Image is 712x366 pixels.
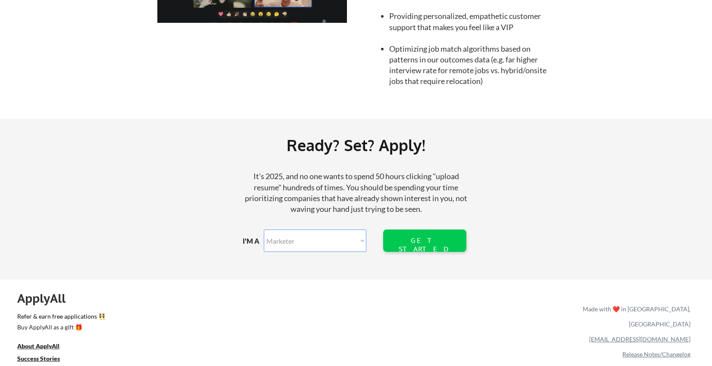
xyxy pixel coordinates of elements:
div: GET STARTED [397,236,452,253]
a: Success Stories [17,354,72,365]
a: About ApplyAll [17,341,72,352]
div: Ready? Set? Apply! [121,133,591,158]
div: ApplyAll [17,291,75,306]
div: I'M A [243,236,266,246]
li: Optimizing job match algorithms based on patterns in our outcomes data (e.g. far higher interview... [389,43,556,87]
a: Release Notes/Changelog [622,350,690,358]
div: Made with ❤️ in [GEOGRAPHIC_DATA], [GEOGRAPHIC_DATA] [579,301,690,332]
div: Buy ApplyAll as a gift 🎁 [17,324,103,330]
li: Providing personalized, empathetic customer support that makes you feel like a VIP [389,11,556,32]
u: Success Stories [17,355,60,362]
a: [EMAIL_ADDRESS][DOMAIN_NAME] [589,335,690,343]
u: About ApplyAll [17,342,59,350]
a: Buy ApplyAll as a gift 🎁 [17,323,103,333]
div: It's 2025, and no one wants to spend 50 hours clicking "upload resume" hundreds of times. You sho... [241,171,471,214]
a: Refer & earn free applications 👯‍♀️ [17,313,403,323]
